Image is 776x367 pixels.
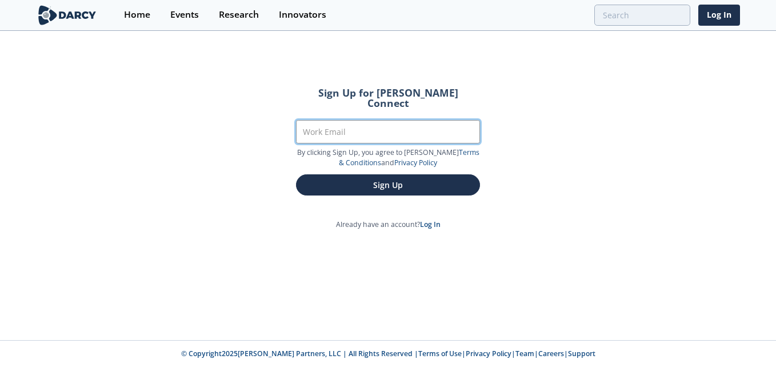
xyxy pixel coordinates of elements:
[568,349,595,358] a: Support
[38,349,738,359] p: © Copyright 2025 [PERSON_NAME] Partners, LLC | All Rights Reserved | | | | |
[538,349,564,358] a: Careers
[279,10,326,19] div: Innovators
[36,5,98,25] img: logo-wide.svg
[418,349,462,358] a: Terms of Use
[170,10,199,19] div: Events
[280,220,496,230] p: Already have an account?
[296,88,480,108] h2: Sign Up for [PERSON_NAME] Connect
[466,349,511,358] a: Privacy Policy
[296,174,480,196] button: Sign Up
[219,10,259,19] div: Research
[420,220,441,229] a: Log In
[515,349,534,358] a: Team
[698,5,740,26] a: Log In
[394,158,437,167] a: Privacy Policy
[339,147,479,167] a: Terms & Conditions
[594,5,690,26] input: Advanced Search
[296,147,480,169] p: By clicking Sign Up, you agree to [PERSON_NAME] and
[296,120,480,143] input: Work Email
[124,10,150,19] div: Home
